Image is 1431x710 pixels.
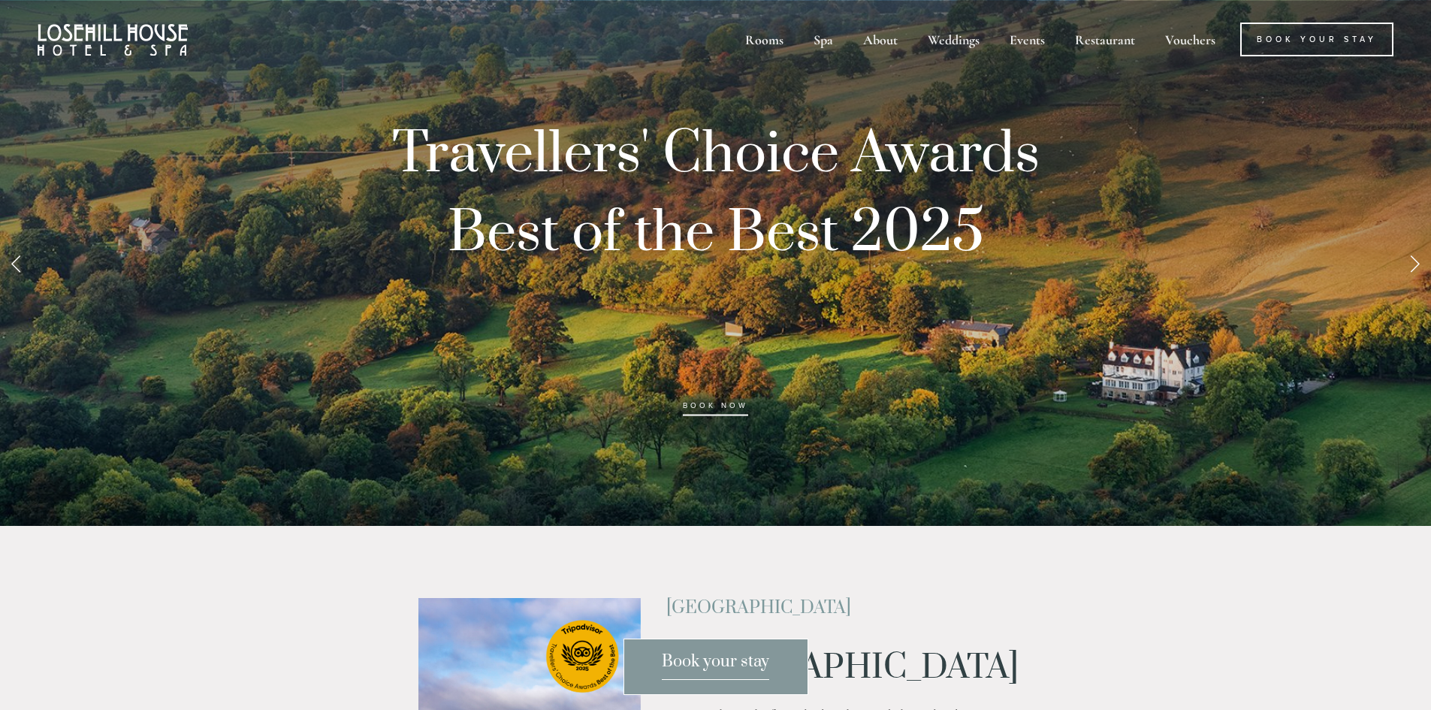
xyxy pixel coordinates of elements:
[996,23,1058,56] div: Events
[850,23,911,56] div: About
[914,23,993,56] div: Weddings
[732,23,797,56] div: Rooms
[38,24,188,56] img: Losehill House
[800,23,847,56] div: Spa
[333,115,1099,431] p: Travellers' Choice Awards Best of the Best 2025
[666,598,1013,618] h2: [GEOGRAPHIC_DATA]
[623,639,808,695] a: Book your stay
[1061,23,1149,56] div: Restaurant
[1240,23,1393,56] a: Book Your Stay
[683,401,747,416] a: BOOK NOW
[1152,23,1229,56] a: Vouchers
[1398,240,1431,286] a: Next Slide
[662,651,769,680] span: Book your stay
